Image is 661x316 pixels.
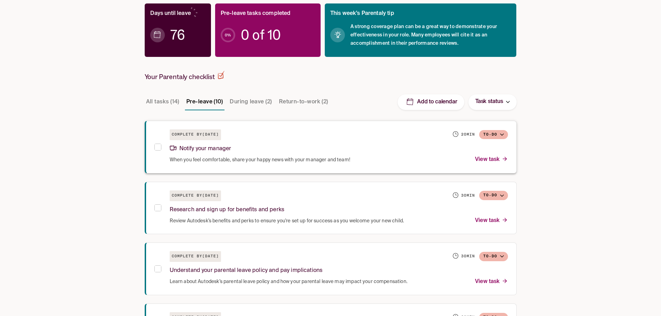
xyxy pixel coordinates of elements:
p: Research and sign up for benefits and perks [170,205,284,215]
p: Understand your parental leave policy and pay implications [170,266,323,275]
span: Review Autodesk’s benefits and perks to ensure you're set up for success as you welcome your new ... [170,217,404,224]
p: Add to calendar [417,99,457,106]
p: Pre-leave tasks completed [221,9,291,18]
button: Pre-leave (10) [185,94,224,110]
button: Return-to-work (2) [278,94,330,110]
button: To-do [479,191,508,200]
span: Learn about Autodesk’s parental leave policy and how your parental leave may impact your compensa... [170,278,407,285]
h6: Complete by [DATE] [170,129,221,140]
span: When you feel comfortable, share your happy news with your manager and team! [170,156,350,163]
h6: 30 min [461,193,475,198]
div: Task stage tabs [145,94,331,110]
span: 0 of 10 [241,32,281,39]
button: Task status [468,94,517,110]
p: Notify your manager [170,144,231,154]
button: To-do [479,130,508,139]
p: View task [475,155,508,164]
button: All tasks (14) [145,94,181,110]
span: A strong coverage plan can be a great way to demonstrate your effectiveness in your role. Many em... [350,23,511,48]
h6: 20 min [461,132,475,137]
p: Task status [475,97,503,106]
button: During leave (2) [228,94,273,110]
p: This week’s Parentaly tip [330,9,394,18]
button: Add to calendar [398,94,464,110]
h6: 30 min [461,254,475,259]
p: View task [475,277,508,287]
h6: Complete by [DATE] [170,251,221,262]
p: View task [475,216,508,225]
h2: Your Parentaly checklist [145,71,224,81]
h6: Complete by [DATE] [170,190,221,201]
button: To-do [479,252,508,261]
p: Days until leave [150,9,191,18]
span: 76 [170,32,185,39]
